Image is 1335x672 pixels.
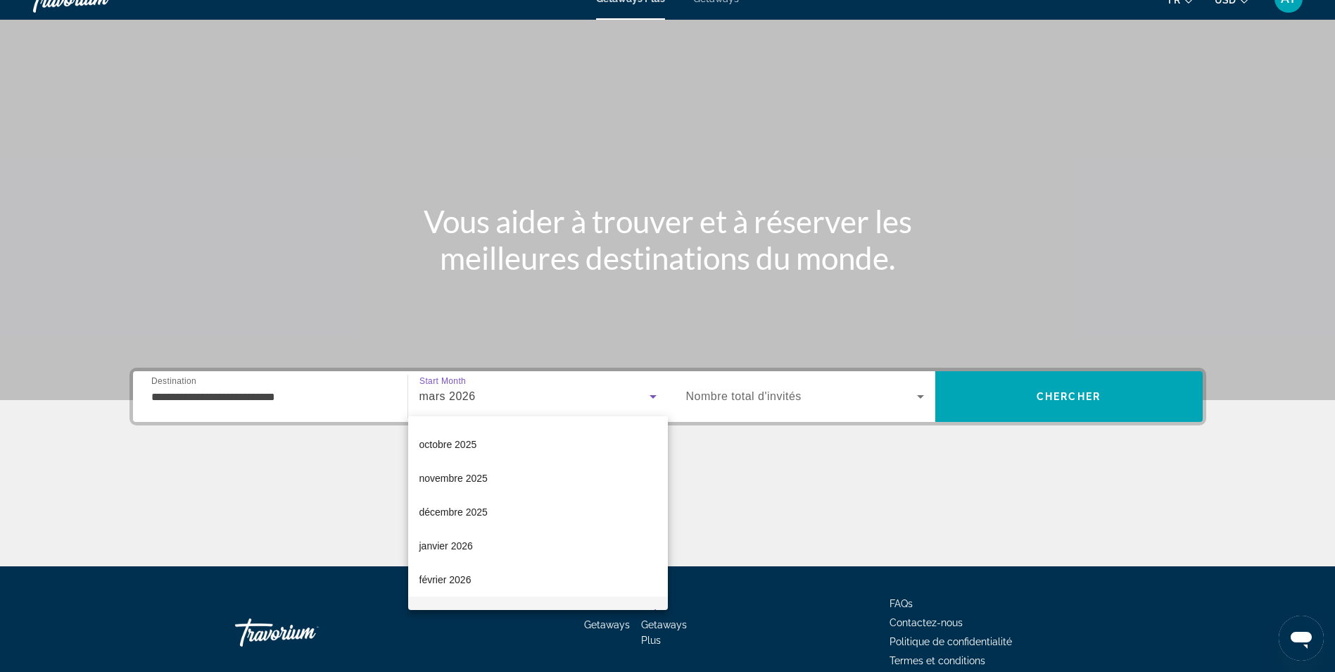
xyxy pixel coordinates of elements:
span: octobre 2025 [419,436,477,453]
span: janvier 2026 [419,537,473,554]
span: février 2026 [419,571,472,588]
span: novembre 2025 [419,470,488,487]
span: décembre 2025 [419,504,488,521]
span: mars 2026 [419,605,466,622]
iframe: Bouton de lancement de la fenêtre de messagerie [1279,616,1324,661]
